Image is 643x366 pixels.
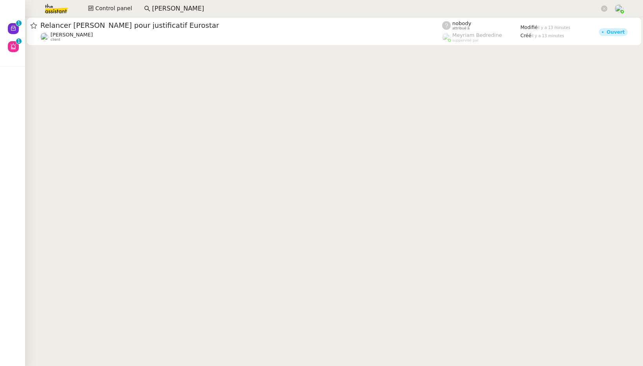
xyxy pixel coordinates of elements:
nz-badge-sup: 1 [16,38,22,44]
button: Control panel [83,3,137,14]
span: [PERSON_NAME] [51,32,93,38]
nz-badge-sup: 1 [16,20,22,26]
p: 1 [17,38,20,45]
input: Rechercher [152,4,600,14]
app-user-detailed-label: client [40,32,442,42]
img: users%2FxgWPCdJhSBeE5T1N2ZiossozSlm1%2Favatar%2F5b22230b-e380-461f-81e9-808a3aa6de32 [40,33,49,41]
span: client [51,38,60,42]
span: Control panel [95,4,132,13]
img: users%2FNTfmycKsCFdqp6LX6USf2FmuPJo2%2Favatar%2Fprofile-pic%20(1).png [615,4,623,13]
p: 1 [17,20,20,27]
div: Ouvert [607,30,625,34]
span: Relancer [PERSON_NAME] pour justificatif Eurostar [40,22,442,29]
